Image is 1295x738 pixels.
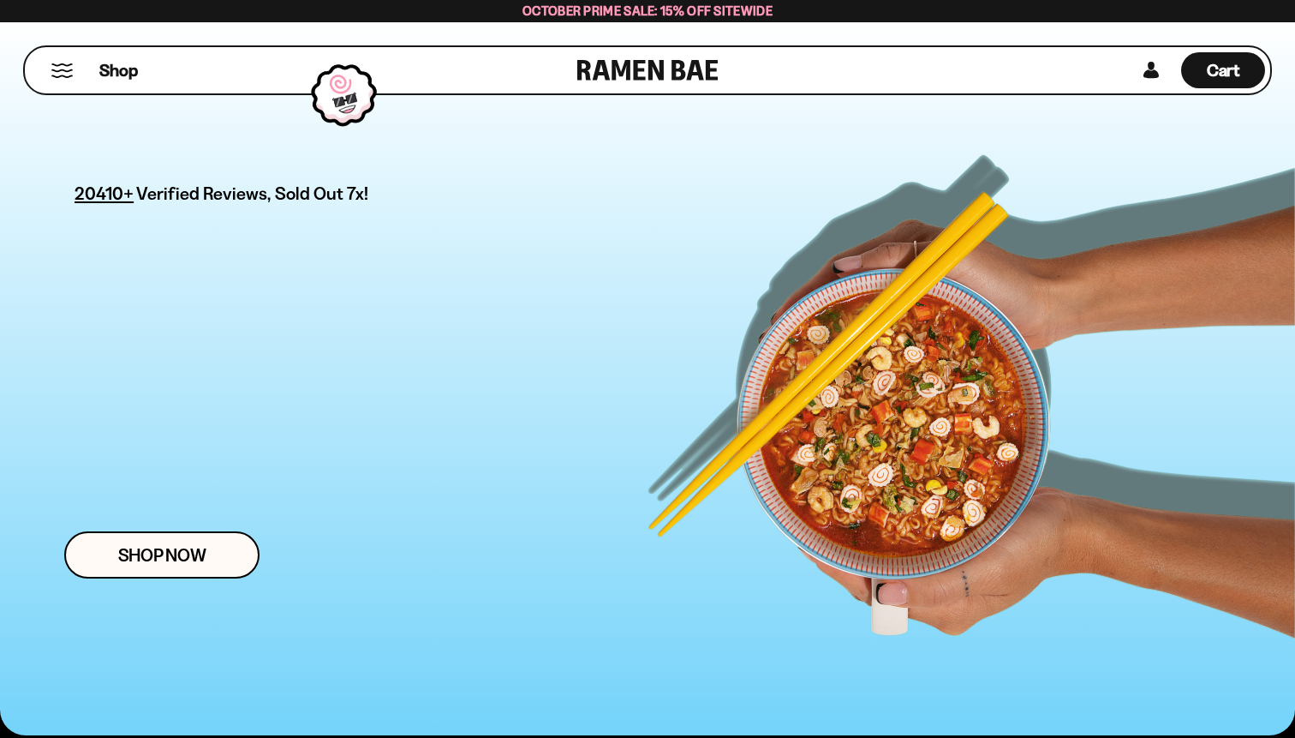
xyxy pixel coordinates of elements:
[99,52,138,88] a: Shop
[51,63,74,78] button: Mobile Menu Trigger
[522,3,773,19] span: October Prime Sale: 15% off Sitewide
[99,59,138,82] span: Shop
[1207,60,1240,81] span: Cart
[136,183,368,204] span: Verified Reviews, Sold Out 7x!
[75,180,134,207] span: 20410+
[118,546,206,564] span: Shop Now
[64,531,260,579] a: Shop Now
[1181,47,1265,93] div: Cart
